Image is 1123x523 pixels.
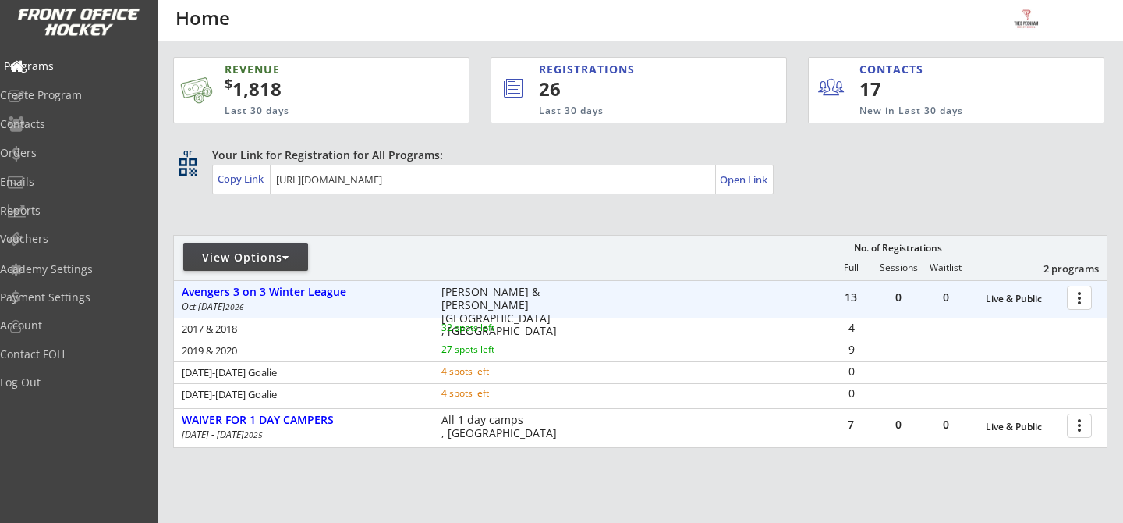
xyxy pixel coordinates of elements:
[244,429,263,440] em: 2025
[441,345,542,354] div: 27 spots left
[827,262,874,273] div: Full
[1018,261,1099,276] div: 2 programs
[225,74,232,93] sup: $
[720,173,769,187] div: Open Link
[827,292,874,303] div: 13
[182,346,420,356] div: 2019 & 2020
[828,322,874,333] div: 4
[875,262,922,273] div: Sessions
[182,368,420,378] div: [DATE]-[DATE] Goalie
[176,155,200,179] button: qr_code
[225,62,397,77] div: REVENUE
[182,286,425,299] div: Avengers 3 on 3 Winter League
[1067,286,1092,310] button: more_vert
[923,292,969,303] div: 0
[828,344,874,355] div: 9
[4,61,144,72] div: Programs
[859,76,955,102] div: 17
[182,390,420,400] div: [DATE]-[DATE] Goalie
[849,243,946,254] div: No. of Registrations
[441,367,542,376] div: 4 spots left
[218,172,267,186] div: Copy Link
[986,422,1059,432] div: Live & Public
[182,324,420,334] div: 2017 & 2018
[441,389,542,398] div: 4 spots left
[182,302,420,311] div: Oct [DATE]
[178,148,197,158] div: qr
[827,419,874,430] div: 7
[923,419,969,430] div: 0
[441,286,564,338] div: [PERSON_NAME] & [PERSON_NAME][GEOGRAPHIC_DATA] , [GEOGRAPHIC_DATA]
[182,414,425,427] div: WAIVER FOR 1 DAY CAMPERS
[225,76,420,102] div: 1,818
[539,76,734,102] div: 26
[441,414,564,440] div: All 1 day camps , [GEOGRAPHIC_DATA]
[212,148,1059,163] div: Your Link for Registration for All Programs:
[225,301,244,312] em: 2026
[859,105,1031,118] div: New in Last 30 days
[922,262,969,273] div: Waitlist
[875,292,922,303] div: 0
[828,366,874,377] div: 0
[182,430,420,439] div: [DATE] - [DATE]
[859,62,930,77] div: CONTACTS
[986,294,1059,304] div: Live & Public
[539,105,722,118] div: Last 30 days
[183,250,308,265] div: View Options
[720,169,769,190] a: Open Link
[828,388,874,399] div: 0
[225,105,397,118] div: Last 30 days
[441,323,542,333] div: 32 spots left
[1067,414,1092,438] button: more_vert
[875,419,922,430] div: 0
[539,62,717,77] div: REGISTRATIONS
